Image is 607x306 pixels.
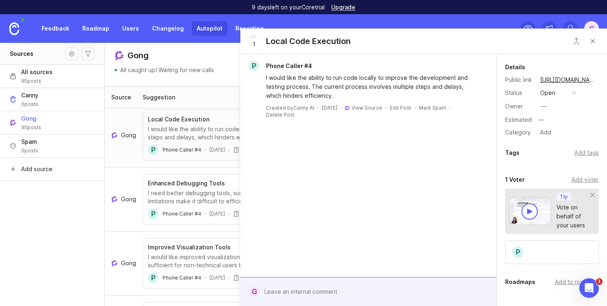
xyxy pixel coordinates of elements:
div: Delete Post [266,111,295,118]
img: Gong [10,119,16,126]
div: Add voter [572,175,599,184]
div: Owner [505,102,534,111]
div: · [341,104,342,111]
a: Upgrade [331,4,355,10]
a: Roadmap [77,21,114,36]
span: 1 [596,278,603,285]
a: View Source [352,105,382,111]
div: P [148,145,158,155]
a: Feedback [37,21,74,36]
span: Phone Caller #4 [163,211,201,217]
div: — [541,102,547,111]
span: 0 posts [21,101,38,108]
div: Tags [505,148,519,158]
a: PPhone Caller #4 [244,61,319,71]
span: Gong [21,114,41,123]
div: I would like the ability to run code locally to improve the development and testing process. The ... [148,125,515,141]
div: P [148,209,158,219]
p: Tip [560,194,568,200]
a: PPhone Caller #4 [148,209,201,219]
div: Edit Post [390,104,411,111]
span: Gong [121,195,136,203]
div: Estimated [505,117,532,123]
a: [DATE] [322,104,337,111]
span: 1 [253,40,255,49]
span: Gong [121,259,136,267]
button: G [584,21,599,36]
div: · [385,104,387,111]
a: See more about where this Gong post draft came from [111,131,136,139]
div: · [414,104,416,111]
div: — [536,114,546,125]
span: Canny [21,91,38,99]
div: Source [111,93,131,101]
div: P [511,246,524,259]
a: Add [534,127,554,138]
a: [URL][DOMAIN_NAME] [538,75,599,85]
span: Spam [21,138,38,146]
p: All caught up! Waiting for new calls [120,66,214,74]
iframe: Intercom live chat [579,278,599,298]
div: Status [505,88,534,97]
div: Category [505,128,534,137]
div: Add [538,127,554,138]
span: 95 posts [21,78,53,84]
span: Add source [21,165,53,173]
div: open [540,88,555,97]
div: Suggestion [143,93,175,101]
h3: Enhanced Debugging Tools [148,179,225,187]
div: Vote on behalf of your users [556,203,591,230]
a: Changelog [147,21,189,36]
span: 95 posts [21,124,41,131]
a: Users [117,21,144,36]
div: G [249,286,260,297]
button: Autopilot filters [81,47,95,60]
span: Gong [121,131,136,139]
a: See more about where this Gong post draft came from [111,259,136,267]
div: P [249,61,259,71]
span: Phone Caller #4 [163,275,201,281]
button: Enhanced Debugging ToolsI need better debugging tools, such as the ability to attach a debugger l... [143,174,521,225]
h3: Local Code Execution [148,115,209,123]
img: gong [111,196,118,203]
div: I need better debugging tools, such as the ability to attach a debugger locally or have a local t... [148,189,515,205]
p: 9 days left on your Core trial [252,3,325,11]
span: Phone Caller #4 [266,62,312,69]
img: gong [345,106,350,110]
div: Created by Canny AI [266,104,314,111]
a: PPhone Caller #4 [148,273,201,283]
button: Close button [568,33,585,49]
button: Close button [585,33,601,49]
div: I would like improved visualization tools to help non-developers understand and debug integration... [148,253,515,269]
img: gong [111,260,118,266]
a: Autopilot [192,21,227,36]
img: Canny [10,96,16,103]
span: Phone Caller #4 [163,147,201,153]
h3: Improved Visualization Tools [148,243,231,251]
div: Roadmaps [505,277,535,287]
div: Details [505,62,525,72]
img: Canny Home [9,22,19,35]
button: Source settings [65,47,78,60]
button: Improved Visualization ToolsI would like improved visualization tools to help non-developers unde... [143,238,521,288]
span: All sources [21,68,53,76]
a: See more about where this Gong post draft came from [111,195,136,203]
img: Gong [114,51,124,60]
div: Public link [505,75,534,84]
button: Mark Spam [419,104,446,111]
div: Add tags [574,148,599,157]
div: I would like the ability to run code locally to improve the development and testing process. The ... [266,73,480,100]
div: · [317,104,319,111]
img: gong [111,132,118,139]
a: Reporting [231,21,268,36]
div: · [449,104,451,111]
button: Local Code ExecutionI would like the ability to run code locally to improve the development and t... [143,110,521,161]
div: Local Code Execution [266,35,351,47]
a: PPhone Caller #4 [148,145,201,155]
div: 1 Voter [505,175,525,185]
h1: Gong [128,50,149,61]
span: 0 posts [21,147,38,154]
div: P [148,273,158,283]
